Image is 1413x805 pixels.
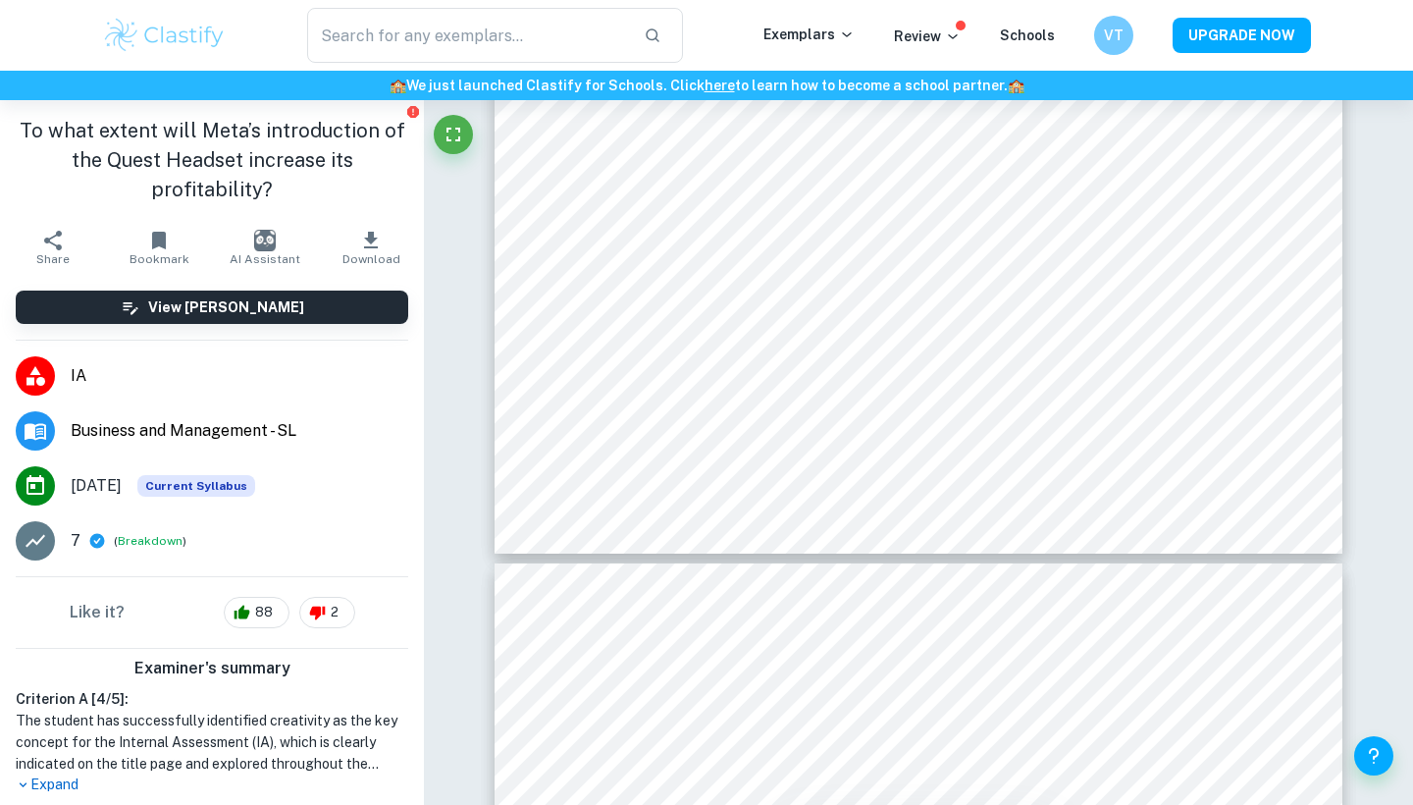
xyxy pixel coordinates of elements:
[894,26,961,47] p: Review
[71,474,122,498] span: [DATE]
[16,116,408,204] h1: To what extent will Meta’s introduction of the Quest Headset increase its profitability?
[16,291,408,324] button: View [PERSON_NAME]
[1173,18,1311,53] button: UPGRADE NOW
[114,532,186,551] span: ( )
[130,252,189,266] span: Bookmark
[8,657,416,680] h6: Examiner's summary
[318,220,424,275] button: Download
[307,8,628,63] input: Search for any exemplars...
[1094,16,1133,55] button: VT
[71,364,408,388] span: IA
[1354,736,1393,776] button: Help and Feedback
[4,75,1409,96] h6: We just launched Clastify for Schools. Click to learn how to become a school partner.
[299,597,355,628] div: 2
[36,252,70,266] span: Share
[763,24,855,45] p: Exemplars
[212,220,318,275] button: AI Assistant
[118,532,183,550] button: Breakdown
[244,603,284,622] span: 88
[254,230,276,251] img: AI Assistant
[137,475,255,497] div: This exemplar is based on the current syllabus. Feel free to refer to it for inspiration/ideas wh...
[1000,27,1055,43] a: Schools
[434,115,473,154] button: Fullscreen
[148,296,304,318] h6: View [PERSON_NAME]
[102,16,227,55] img: Clastify logo
[1103,25,1125,46] h6: VT
[71,419,408,443] span: Business and Management - SL
[71,529,80,553] p: 7
[224,597,289,628] div: 88
[16,775,408,795] p: Expand
[137,475,255,497] span: Current Syllabus
[390,78,406,93] span: 🏫
[16,688,408,710] h6: Criterion A [ 4 / 5 ]:
[320,603,349,622] span: 2
[405,104,420,119] button: Report issue
[705,78,735,93] a: here
[70,601,125,624] h6: Like it?
[1008,78,1024,93] span: 🏫
[342,252,400,266] span: Download
[230,252,300,266] span: AI Assistant
[16,710,408,775] h1: The student has successfully identified creativity as the key concept for the Internal Assessment...
[106,220,212,275] button: Bookmark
